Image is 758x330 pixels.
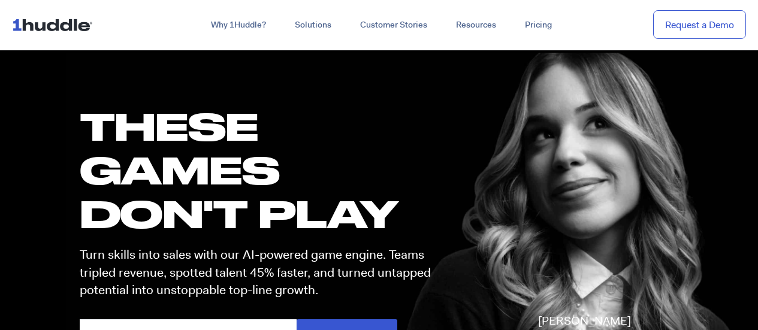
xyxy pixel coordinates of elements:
a: Customer Stories [346,14,442,36]
a: Why 1Huddle? [197,14,280,36]
p: Turn skills into sales with our AI-powered game engine. Teams tripled revenue, spotted talent 45%... [80,246,442,299]
a: Resources [442,14,511,36]
a: Pricing [511,14,566,36]
a: Request a Demo [653,10,746,40]
h1: these GAMES DON'T PLAY [80,104,442,236]
a: Solutions [280,14,346,36]
img: ... [12,13,98,36]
